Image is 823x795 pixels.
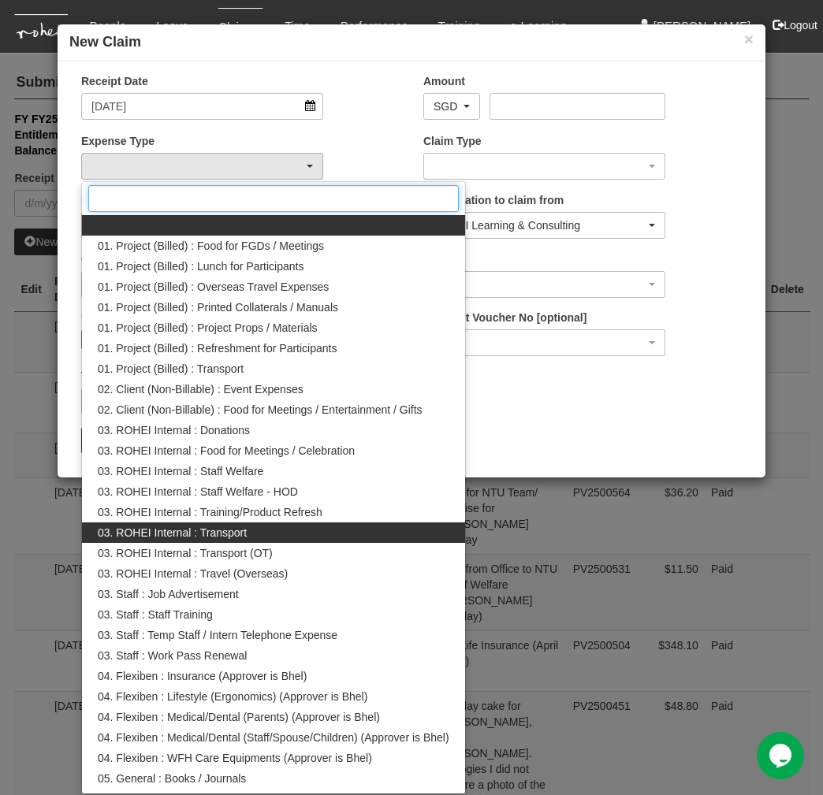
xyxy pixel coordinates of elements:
[744,31,754,47] button: ×
[98,566,288,581] span: 03. ROHEI Internal : Travel (Overseas)
[98,279,329,295] span: 01. Project (Billed) : Overseas Travel Expenses
[423,73,465,89] label: Amount
[81,93,323,120] input: d/m/yyyy
[69,34,141,50] b: New Claim
[434,217,646,233] div: ROHEI Learning & Consulting
[98,258,304,274] span: 01. Project (Billed) : Lunch for Participants
[98,504,322,520] span: 03. ROHEI Internal : Training/Product Refresh
[81,73,148,89] label: Receipt Date
[98,771,246,786] span: 05. General : Books / Journals
[98,422,250,438] span: 03. ROHEI Internal : Donations
[98,299,338,315] span: 01. Project (Billed) : Printed Collaterals / Manuals
[423,212,665,239] button: ROHEI Learning & Consulting
[98,648,247,663] span: 03. Staff : Work Pass Renewal
[98,320,318,336] span: 01. Project (Billed) : Project Props / Materials
[98,381,304,397] span: 02. Client (Non-Billable) : Event Expenses
[81,133,155,149] label: Expense Type
[98,586,239,602] span: 03. Staff : Job Advertisement
[98,545,273,561] span: 03. ROHEI Internal : Transport (OT)
[98,340,337,356] span: 01. Project (Billed) : Refreshment for Participants
[423,192,564,208] label: Organisation to claim from
[98,463,263,479] span: 03. ROHEI Internal : Staff Welfare
[98,607,213,622] span: 03. Staff : Staff Training
[98,443,355,459] span: 03. ROHEI Internal : Food for Meetings / Celebration
[423,133,482,149] label: Claim Type
[98,730,449,745] span: 04. Flexiben : Medical/Dental (Staff/Spouse/Children) (Approver is Bhel)
[98,484,298,500] span: 03. ROHEI Internal : Staff Welfare - HOD
[423,310,587,325] label: Payment Voucher No [optional]
[98,709,380,725] span: 04. Flexiben : Medical/Dental (Parents) (Approver is Bhel)
[98,402,423,418] span: 02. Client (Non-Billable) : Food for Meetings / Entertainment / Gifts
[98,627,337,643] span: 03. Staff : Temp Staff / Intern Telephone Expense
[98,668,307,684] span: 04. Flexiben : Insurance (Approver is Bhel)
[434,98,460,114] div: SGD
[98,750,372,766] span: 04. Flexiben : WFH Care Equipments (Approver is Bhel)
[98,525,247,541] span: 03. ROHEI Internal : Transport
[423,93,480,120] button: SGD
[757,732,807,779] iframe: chat widget
[98,361,244,377] span: 01. Project (Billed) : Transport
[98,238,324,254] span: 01. Project (Billed) : Food for FGDs / Meetings
[88,185,459,212] input: Search
[98,689,367,704] span: 04. Flexiben : Lifestyle (Ergonomics) (Approver is Bhel)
